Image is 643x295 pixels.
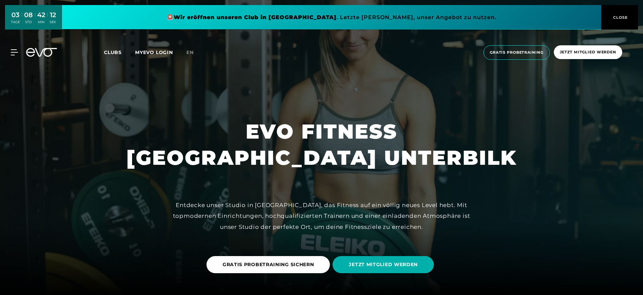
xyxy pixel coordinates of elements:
a: Gratis Probetraining [481,45,552,60]
div: Entdecke unser Studio in [GEOGRAPHIC_DATA], das Fitness auf ein völlig neues Level hebt. Mit topm... [171,200,472,232]
div: TAGE [11,20,20,24]
a: JETZT MITGLIED WERDEN [333,251,436,278]
div: : [21,11,22,29]
div: 12 [50,10,56,20]
a: Jetzt Mitglied werden [552,45,624,60]
div: 42 [37,10,45,20]
div: 03 [11,10,20,20]
button: CLOSE [601,5,638,30]
h1: EVO FITNESS [GEOGRAPHIC_DATA] UNTERBILK [126,118,517,171]
span: Jetzt Mitglied werden [560,49,616,55]
span: Clubs [104,49,122,55]
div: MIN [37,20,45,24]
a: Clubs [104,49,135,55]
span: CLOSE [611,14,628,20]
span: GRATIS PROBETRAINING SICHERN [223,261,314,268]
div: : [35,11,36,29]
div: SEK [50,20,56,24]
div: STD [24,20,33,24]
span: Gratis Probetraining [490,50,543,55]
a: en [186,49,202,56]
a: GRATIS PROBETRAINING SICHERN [207,251,333,278]
span: en [186,49,194,55]
span: JETZT MITGLIED WERDEN [349,261,418,268]
div: 08 [24,10,33,20]
div: : [47,11,48,29]
a: MYEVO LOGIN [135,49,173,55]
